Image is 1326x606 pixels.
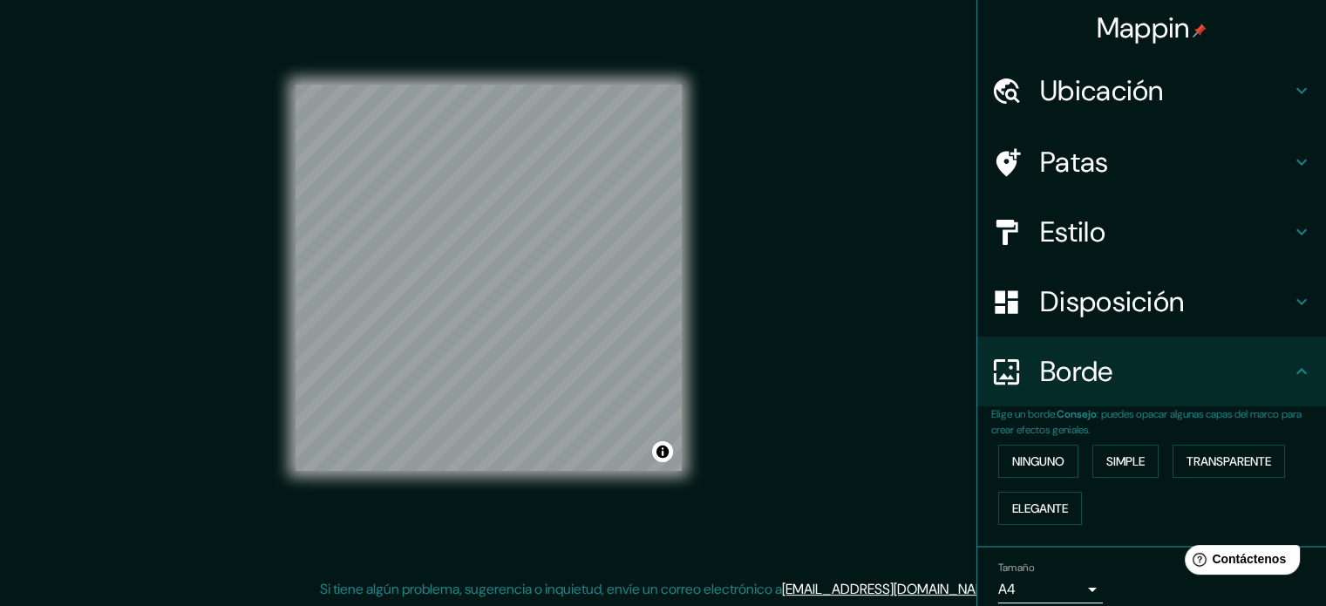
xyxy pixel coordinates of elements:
font: Simple [1106,453,1145,469]
font: Mappin [1097,10,1190,46]
div: Ubicación [977,56,1326,126]
button: Simple [1092,445,1159,478]
font: Patas [1040,144,1109,180]
img: pin-icon.png [1193,24,1207,37]
font: Disposición [1040,283,1184,320]
font: Ninguno [1012,453,1064,469]
font: Borde [1040,353,1113,390]
canvas: Mapa [296,85,682,471]
div: Disposición [977,267,1326,337]
div: A4 [998,575,1103,603]
font: : puedes opacar algunas capas del marco para crear efectos geniales. [991,407,1302,437]
button: Transparente [1173,445,1285,478]
font: A4 [998,580,1016,598]
button: Elegante [998,492,1082,525]
font: Elige un borde. [991,407,1057,421]
font: Tamaño [998,561,1034,575]
div: Estilo [977,197,1326,267]
div: Patas [977,127,1326,197]
a: [EMAIL_ADDRESS][DOMAIN_NAME] [782,580,997,598]
button: Activar o desactivar atribución [652,441,673,462]
font: Consejo [1057,407,1097,421]
div: Borde [977,337,1326,406]
font: Elegante [1012,500,1068,516]
font: Si tiene algún problema, sugerencia o inquietud, envíe un correo electrónico a [320,580,782,598]
button: Ninguno [998,445,1078,478]
iframe: Lanzador de widgets de ayuda [1171,538,1307,587]
font: Estilo [1040,214,1105,250]
font: Transparente [1187,453,1271,469]
font: Ubicación [1040,72,1164,109]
